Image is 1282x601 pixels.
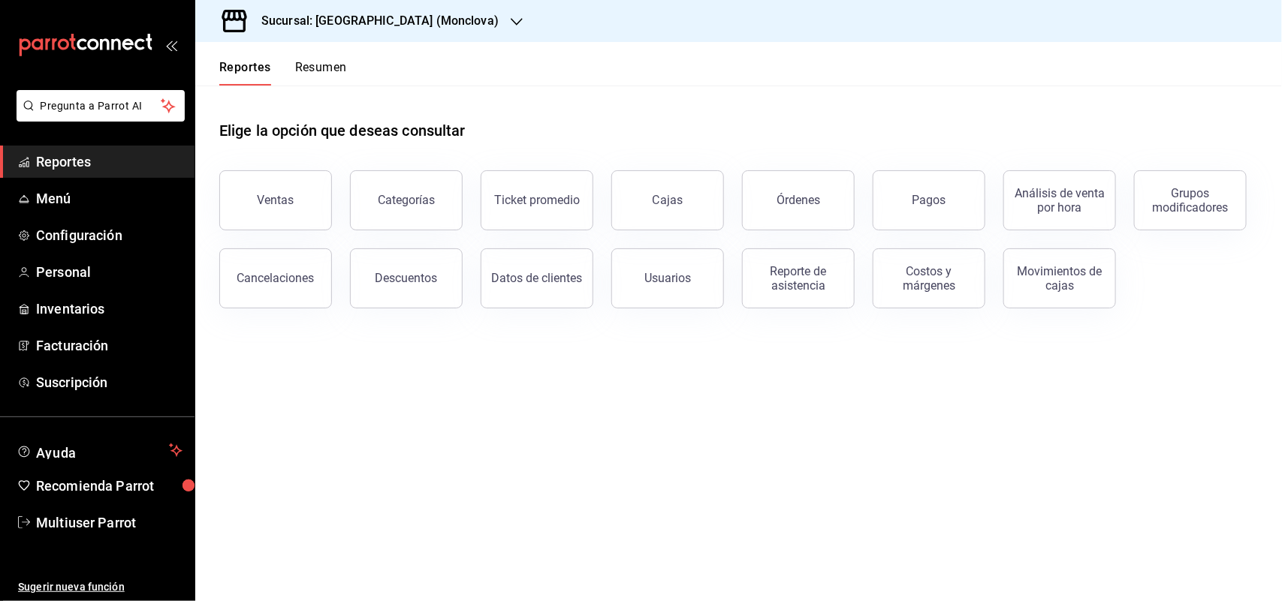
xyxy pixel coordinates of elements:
button: Movimientos de cajas [1003,248,1116,308]
button: Datos de clientes [481,248,593,308]
span: Configuración [36,225,182,245]
button: Categorías [350,170,463,230]
div: Usuarios [644,271,691,285]
button: Ticket promedio [481,170,593,230]
button: Usuarios [611,248,724,308]
span: Recomienda Parrot [36,476,182,496]
span: Suscripción [36,372,182,392]
span: Facturación [36,335,182,356]
button: Pagos [873,170,985,230]
button: Descuentos [350,248,463,308]
div: Cancelaciones [237,271,315,285]
button: Órdenes [742,170,855,230]
div: Órdenes [777,193,820,207]
a: Cajas [611,170,724,230]
button: Cancelaciones [219,248,332,308]
div: Reporte de asistencia [752,264,845,293]
span: Personal [36,262,182,282]
div: Ventas [258,193,294,207]
span: Pregunta a Parrot AI [41,98,161,114]
h3: Sucursal: [GEOGRAPHIC_DATA] (Monclova) [249,12,499,30]
div: Ticket promedio [494,193,580,207]
button: Costos y márgenes [873,248,985,308]
div: Grupos modificadores [1144,186,1237,215]
div: Costos y márgenes [882,264,976,293]
div: Descuentos [376,271,438,285]
button: Resumen [295,60,347,86]
div: Pagos [912,193,946,207]
button: Grupos modificadores [1134,170,1247,230]
div: Categorías [378,193,435,207]
button: Ventas [219,170,332,230]
span: Inventarios [36,299,182,319]
div: Datos de clientes [492,271,583,285]
button: Pregunta a Parrot AI [17,90,185,122]
div: Cajas [653,191,683,209]
button: Análisis de venta por hora [1003,170,1116,230]
span: Multiuser Parrot [36,512,182,533]
a: Pregunta a Parrot AI [11,109,185,125]
button: open_drawer_menu [165,39,177,51]
span: Sugerir nueva función [18,579,182,595]
button: Reportes [219,60,271,86]
button: Reporte de asistencia [742,248,855,308]
div: Análisis de venta por hora [1013,186,1106,215]
span: Menú [36,188,182,209]
div: navigation tabs [219,60,347,86]
h1: Elige la opción que deseas consultar [219,119,466,142]
div: Movimientos de cajas [1013,264,1106,293]
span: Ayuda [36,441,163,459]
span: Reportes [36,152,182,172]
